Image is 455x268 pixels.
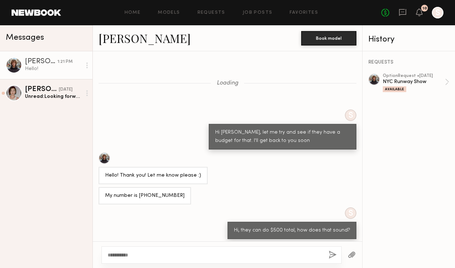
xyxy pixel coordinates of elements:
[234,226,350,235] div: Hi, they can do $500 total, how does that sound?
[383,74,449,92] a: optionRequest •[DATE]NYC Runway ShowAvailable
[105,172,201,180] div: Hello! Thank you! Let me know please :)
[25,65,82,72] div: Hello!
[432,7,443,18] a: S
[290,10,318,15] a: Favorites
[383,74,445,78] div: option Request • [DATE]
[25,86,59,93] div: [PERSON_NAME]
[422,7,427,10] div: 10
[383,78,445,85] div: NYC Runway Show
[99,30,191,46] a: [PERSON_NAME]
[125,10,141,15] a: Home
[215,129,350,145] div: Hi [PERSON_NAME], let me try and see if they have a budget for that. I'll get back to you soon
[105,192,185,200] div: My number is [PHONE_NUMBER]
[301,35,356,41] a: Book model
[25,93,82,100] div: Unread: Looking forward to hearing back(:(:
[59,86,73,93] div: [DATE]
[217,80,238,86] span: Loading
[198,10,225,15] a: Requests
[57,59,73,65] div: 1:21 PM
[6,34,44,42] span: Messages
[301,31,356,46] button: Book model
[368,60,449,65] div: REQUESTS
[383,86,406,92] div: Available
[368,35,449,44] div: History
[25,58,57,65] div: [PERSON_NAME]
[158,10,180,15] a: Models
[243,10,273,15] a: Job Posts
